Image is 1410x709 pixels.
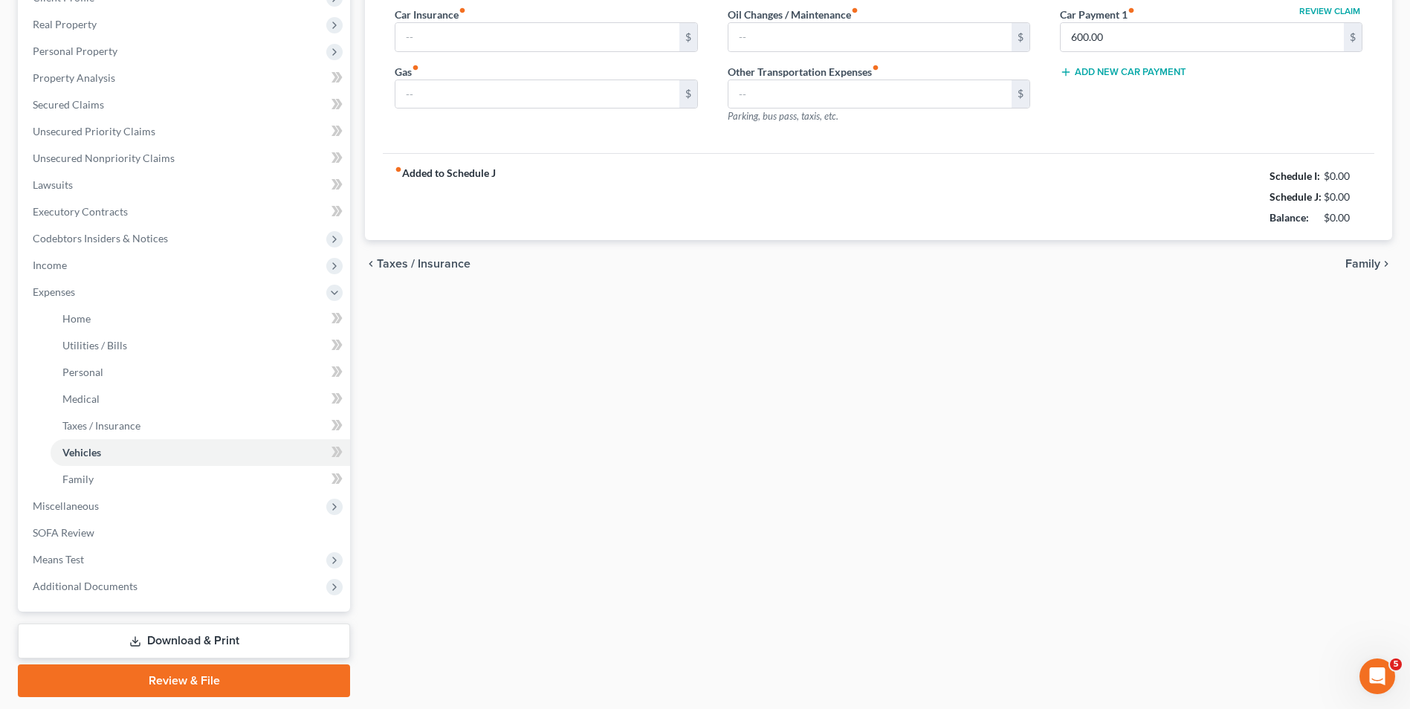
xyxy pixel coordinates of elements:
label: Car Insurance [395,7,466,22]
a: Lawsuits [21,172,350,198]
span: Medical [62,392,100,405]
span: Family [1345,258,1380,270]
a: Home [51,305,350,332]
span: Unsecured Priority Claims [33,125,155,137]
span: Family [62,473,94,485]
span: Miscellaneous [33,499,99,512]
strong: Schedule I: [1270,169,1320,182]
span: Secured Claims [33,98,104,111]
a: Family [51,466,350,493]
button: Add New Car Payment [1060,66,1186,78]
span: Expenses [33,285,75,298]
a: Executory Contracts [21,198,350,225]
a: Review & File [18,664,350,697]
label: Gas [395,64,419,80]
i: chevron_right [1380,258,1392,270]
span: Vehicles [62,446,101,459]
i: fiber_manual_record [872,64,879,71]
div: $ [679,80,697,109]
button: Family chevron_right [1345,258,1392,270]
strong: Schedule J: [1270,190,1322,203]
span: Personal [62,366,103,378]
div: $ [1344,23,1362,51]
a: Property Analysis [21,65,350,91]
input: -- [728,23,1012,51]
input: -- [1061,23,1344,51]
div: $ [1012,80,1029,109]
div: $ [1012,23,1029,51]
a: Personal [51,359,350,386]
i: fiber_manual_record [851,7,858,14]
a: SOFA Review [21,519,350,546]
div: $ [679,23,697,51]
i: fiber_manual_record [459,7,466,14]
i: chevron_left [365,258,377,270]
span: Income [33,259,67,271]
label: Oil Changes / Maintenance [728,7,858,22]
a: Unsecured Priority Claims [21,118,350,145]
label: Car Payment 1 [1060,7,1135,22]
span: 5 [1390,658,1402,670]
a: Download & Print [18,624,350,658]
span: Taxes / Insurance [62,419,140,432]
span: Personal Property [33,45,117,57]
input: -- [395,80,679,109]
iframe: Intercom live chat [1359,658,1395,694]
span: Real Property [33,18,97,30]
span: Codebtors Insiders & Notices [33,232,168,245]
i: fiber_manual_record [412,64,419,71]
label: Other Transportation Expenses [728,64,879,80]
span: SOFA Review [33,526,94,539]
span: Parking, bus pass, taxis, etc. [728,110,838,122]
span: Additional Documents [33,580,138,592]
a: Utilities / Bills [51,332,350,359]
button: chevron_left Taxes / Insurance [365,258,470,270]
span: Lawsuits [33,178,73,191]
div: $0.00 [1324,169,1363,184]
a: Secured Claims [21,91,350,118]
strong: Balance: [1270,211,1309,224]
div: $0.00 [1324,210,1363,225]
span: Property Analysis [33,71,115,84]
span: Taxes / Insurance [377,258,470,270]
span: Home [62,312,91,325]
button: Review Claim [1297,7,1362,16]
strong: Added to Schedule J [395,166,496,228]
span: Utilities / Bills [62,339,127,352]
a: Unsecured Nonpriority Claims [21,145,350,172]
a: Taxes / Insurance [51,412,350,439]
i: fiber_manual_record [1128,7,1135,14]
input: -- [395,23,679,51]
input: -- [728,80,1012,109]
div: $0.00 [1324,190,1363,204]
span: Executory Contracts [33,205,128,218]
span: Means Test [33,553,84,566]
a: Medical [51,386,350,412]
i: fiber_manual_record [395,166,402,173]
span: Unsecured Nonpriority Claims [33,152,175,164]
a: Vehicles [51,439,350,466]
